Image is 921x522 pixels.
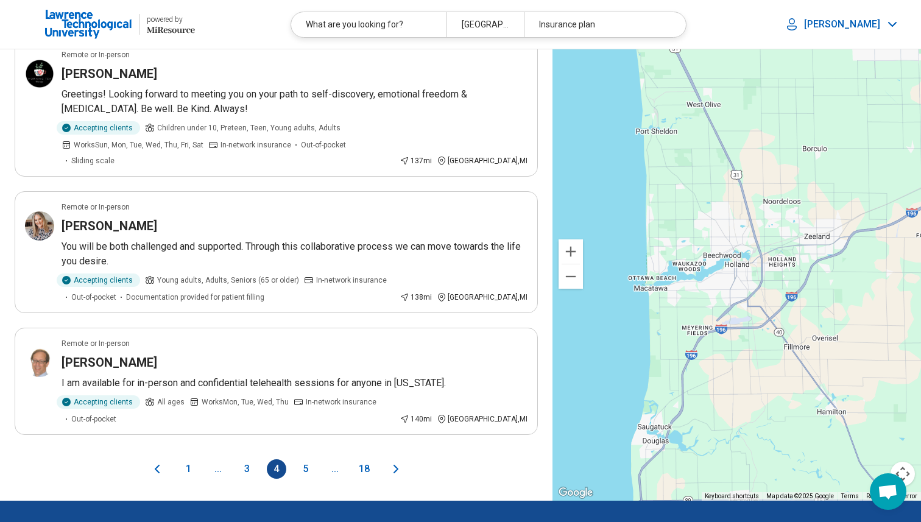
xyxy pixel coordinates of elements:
span: Works Sun, Mon, Tue, Wed, Thu, Fri, Sat [74,139,203,150]
span: Out-of-pocket [71,292,116,303]
p: Remote or In-person [62,49,130,60]
button: Zoom out [559,264,583,289]
button: 3 [238,459,257,479]
div: Accepting clients [57,273,140,287]
span: ... [325,459,345,479]
a: Lawrence Technological Universitypowered by [19,10,195,39]
div: Insurance plan [524,12,679,37]
p: [PERSON_NAME] [804,18,880,30]
span: ... [208,459,228,479]
span: Sliding scale [71,155,115,166]
button: Next page [389,459,403,479]
span: Children under 10, Preteen, Teen, Young adults, Adults [157,122,341,133]
button: 1 [179,459,199,479]
p: Greetings! Looking forward to meeting you on your path to self-discovery, emotional freedom & [ME... [62,87,528,116]
span: In-network insurance [306,397,376,407]
div: [GEOGRAPHIC_DATA] , MI [437,155,528,166]
span: Map data ©2025 Google [766,493,834,499]
p: You will be both challenged and supported. Through this collaborative process we can move towards... [62,239,528,269]
button: Keyboard shortcuts [705,492,759,501]
button: 5 [296,459,316,479]
span: Out-of-pocket [301,139,346,150]
img: Lawrence Technological University [45,10,132,39]
h3: [PERSON_NAME] [62,217,157,235]
div: 140 mi [400,414,432,425]
button: 18 [355,459,374,479]
div: powered by [147,14,195,25]
span: Young adults, Adults, Seniors (65 or older) [157,275,299,286]
button: 4 [267,459,286,479]
div: 137 mi [400,155,432,166]
div: 138 mi [400,292,432,303]
div: [GEOGRAPHIC_DATA] , MI [437,292,528,303]
p: I am available for in-person and confidential telehealth sessions for anyone in [US_STATE]. [62,376,528,390]
div: Accepting clients [57,121,140,135]
div: [GEOGRAPHIC_DATA] , MI [437,414,528,425]
a: Report a map error [866,493,917,499]
button: Previous page [150,459,164,479]
div: What are you looking for? [291,12,446,37]
p: Remote or In-person [62,202,130,213]
div: [GEOGRAPHIC_DATA], [GEOGRAPHIC_DATA] [446,12,524,37]
span: Works Mon, Tue, Wed, Thu [202,397,289,407]
span: In-network insurance [316,275,387,286]
a: Terms (opens in new tab) [841,493,859,499]
p: Remote or In-person [62,338,130,349]
img: Google [556,485,596,501]
div: Accepting clients [57,395,140,409]
span: Documentation provided for patient filling [126,292,264,303]
button: Zoom in [559,239,583,264]
div: Open chat [870,473,906,510]
span: In-network insurance [221,139,291,150]
h3: [PERSON_NAME] [62,354,157,371]
h3: [PERSON_NAME] [62,65,157,82]
button: Map camera controls [891,462,915,486]
span: All ages [157,397,185,407]
a: Open this area in Google Maps (opens a new window) [556,485,596,501]
span: Out-of-pocket [71,414,116,425]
